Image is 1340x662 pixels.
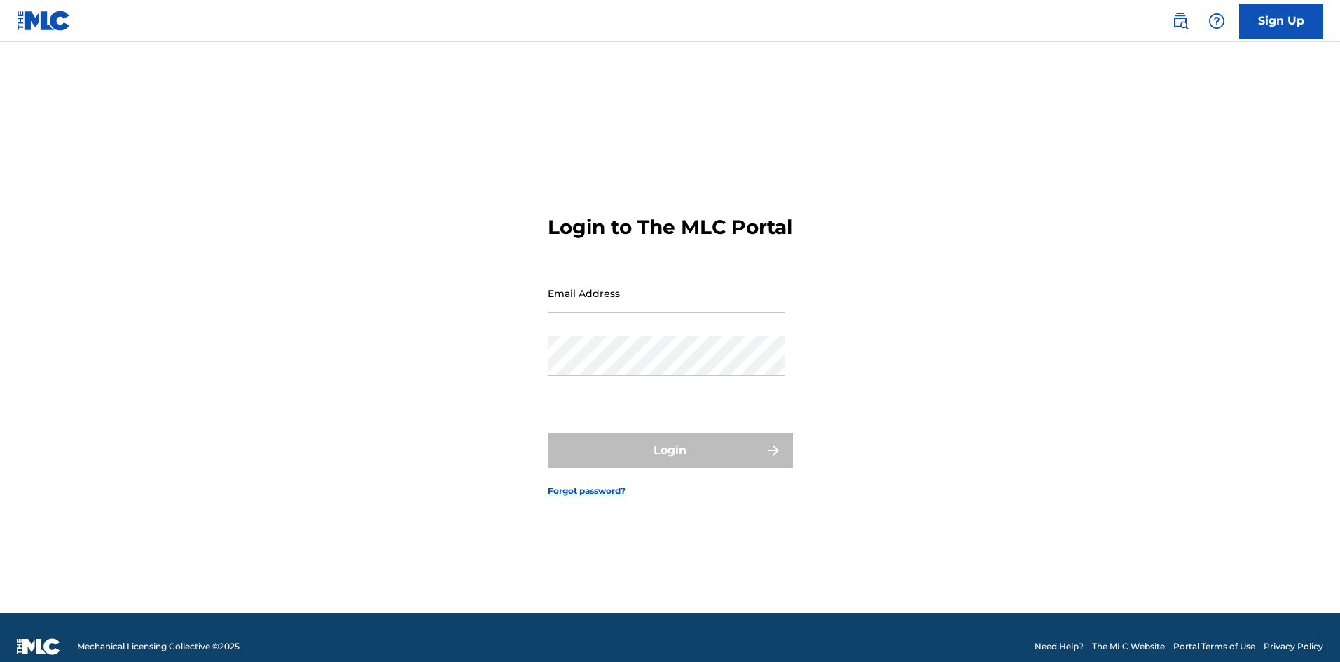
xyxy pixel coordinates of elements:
img: search [1172,13,1189,29]
div: Help [1203,7,1231,35]
a: Portal Terms of Use [1173,640,1255,653]
img: logo [17,638,60,655]
img: MLC Logo [17,11,71,31]
a: Need Help? [1035,640,1084,653]
a: The MLC Website [1092,640,1165,653]
span: Mechanical Licensing Collective © 2025 [77,640,240,653]
iframe: Chat Widget [1270,595,1340,662]
a: Privacy Policy [1264,640,1323,653]
a: Sign Up [1239,4,1323,39]
h3: Login to The MLC Portal [548,215,792,240]
a: Public Search [1166,7,1194,35]
a: Forgot password? [548,485,626,497]
img: help [1208,13,1225,29]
